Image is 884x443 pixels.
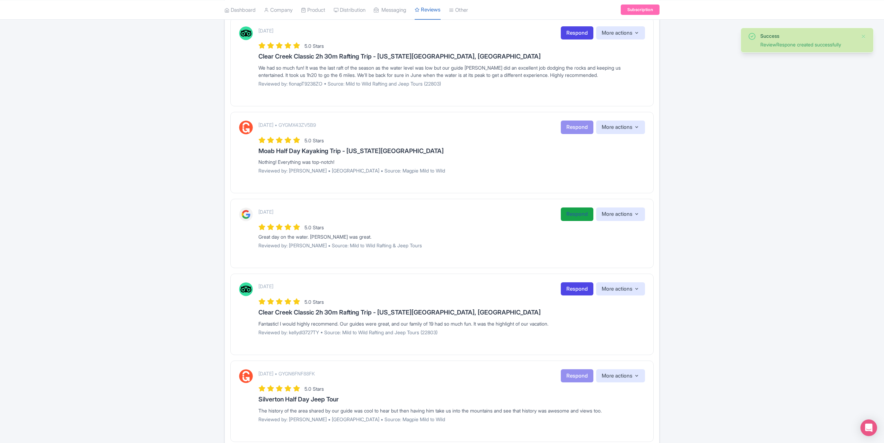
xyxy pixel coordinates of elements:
[239,282,253,296] img: Tripadvisor Logo
[258,148,645,154] h3: Moab Half Day Kayaking Trip - [US_STATE][GEOGRAPHIC_DATA]
[596,282,645,296] button: More actions
[264,0,293,19] a: Company
[258,80,645,87] p: Reviewed by: fionapT9238ZO • Source: Mild to Wild Rafting and Jeep Tours (22803)
[449,0,468,19] a: Other
[258,320,645,327] div: Fantastic! I would highly recommend. Our guides were great, and our family of 19 had so much fun....
[258,329,645,336] p: Reviewed by: kellydI3727TY • Source: Mild to Wild Rafting and Jeep Tours (22803)
[561,207,593,221] a: Respond
[258,208,273,215] p: [DATE]
[760,41,855,48] div: ReviewRespone created successfully
[596,207,645,221] button: More actions
[258,242,645,249] p: Reviewed by: [PERSON_NAME] • Source: Mild to Wild Rafting & Jeep Tours
[621,5,660,15] a: Subscription
[258,283,273,290] p: [DATE]
[760,32,855,39] div: Success
[258,27,273,34] p: [DATE]
[258,407,645,414] div: The history of the area shared by our guide was cool to hear but then having him take us into the...
[596,369,645,383] button: More actions
[239,26,253,40] img: Tripadvisor Logo
[301,0,325,19] a: Product
[561,282,593,296] a: Respond
[334,0,365,19] a: Distribution
[596,26,645,40] button: More actions
[304,138,324,143] span: 5.0 Stars
[561,121,593,134] button: Respond
[304,386,324,392] span: 5.0 Stars
[258,370,315,377] p: [DATE] • GYGN6FNF88FK
[561,26,593,40] a: Respond
[258,309,645,316] h3: Clear Creek Classic 2h 30m Rafting Trip - [US_STATE][GEOGRAPHIC_DATA], [GEOGRAPHIC_DATA]
[258,53,645,60] h3: Clear Creek Classic 2h 30m Rafting Trip - [US_STATE][GEOGRAPHIC_DATA], [GEOGRAPHIC_DATA]
[860,419,877,436] div: Open Intercom Messenger
[374,0,406,19] a: Messaging
[304,224,324,230] span: 5.0 Stars
[258,233,645,240] div: Great day on the water. [PERSON_NAME] was great.
[224,0,256,19] a: Dashboard
[258,396,645,403] h3: Silverton Half Day Jeep Tour
[239,207,253,221] img: Google Logo
[258,416,645,423] p: Reviewed by: [PERSON_NAME] • [GEOGRAPHIC_DATA] • Source: Magpie Mild to Wild
[258,167,645,174] p: Reviewed by: [PERSON_NAME] • [GEOGRAPHIC_DATA] • Source: Magpie Mild to Wild
[258,158,645,166] div: Nothing! Everything was top-notch!
[239,369,253,383] img: GetYourGuide Logo
[304,43,324,49] span: 5.0 Stars
[239,121,253,134] img: GetYourGuide Logo
[258,64,645,79] div: We had so much fun! It was the last raft of the season as the water level was low but our guide [...
[258,121,316,129] p: [DATE] • GYGMX43ZV5B9
[861,32,866,41] button: Close
[596,121,645,134] button: More actions
[304,299,324,305] span: 5.0 Stars
[561,369,593,383] button: Respond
